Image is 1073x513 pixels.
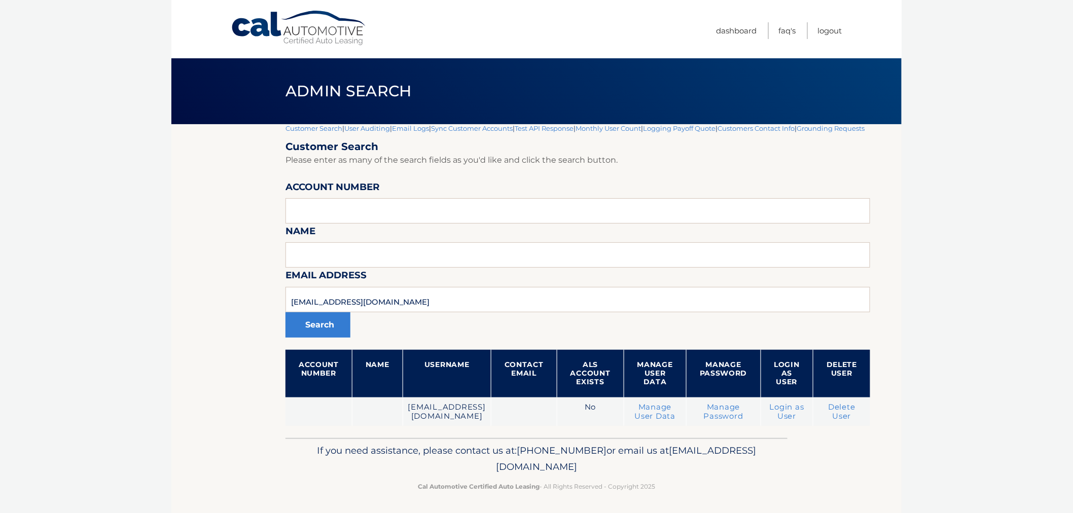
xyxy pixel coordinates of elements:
th: Username [403,350,491,397]
a: Login as User [770,402,804,421]
a: Sync Customer Accounts [431,124,513,132]
button: Search [285,312,350,338]
a: Grounding Requests [797,124,865,132]
th: Manage User Data [624,350,686,397]
span: [EMAIL_ADDRESS][DOMAIN_NAME] [496,445,756,472]
a: Manage User Data [634,402,675,421]
p: Please enter as many of the search fields as you'd like and click the search button. [285,153,870,167]
a: Monthly User Count [576,124,641,132]
th: Account Number [285,350,352,397]
span: Admin Search [285,82,412,100]
a: Logging Payoff Quote [643,124,716,132]
a: FAQ's [779,22,796,39]
a: Logout [818,22,842,39]
p: - All Rights Reserved - Copyright 2025 [292,481,781,492]
a: Test API Response [515,124,574,132]
h2: Customer Search [285,140,870,153]
th: Delete User [813,350,871,397]
a: Delete User [828,402,855,421]
a: Cal Automotive [231,10,368,46]
div: | | | | | | | | [285,124,870,438]
a: Customers Contact Info [718,124,795,132]
p: If you need assistance, please contact us at: or email us at [292,443,781,475]
th: Login as User [761,350,813,397]
a: Customer Search [285,124,342,132]
th: ALS Account Exists [557,350,624,397]
label: Account Number [285,179,380,198]
label: Email Address [285,268,367,286]
th: Contact Email [491,350,557,397]
strong: Cal Automotive Certified Auto Leasing [418,483,540,490]
a: User Auditing [344,124,390,132]
a: Email Logs [392,124,429,132]
span: [PHONE_NUMBER] [517,445,606,456]
label: Name [285,224,315,242]
a: Dashboard [717,22,757,39]
th: Name [352,350,403,397]
td: No [557,397,624,426]
a: Manage Password [704,402,743,421]
th: Manage Password [686,350,761,397]
td: [EMAIL_ADDRESS][DOMAIN_NAME] [403,397,491,426]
